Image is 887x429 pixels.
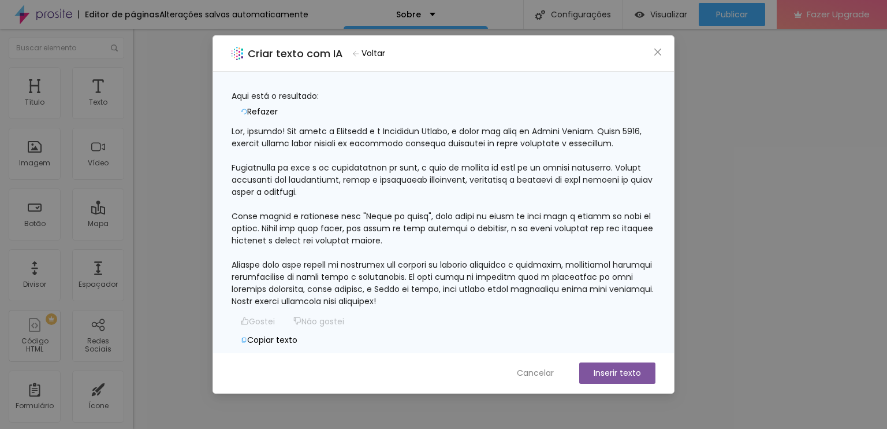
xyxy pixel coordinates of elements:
[232,312,284,331] button: Gostei
[505,363,565,384] button: Cancelar
[284,312,353,331] button: Não gostei
[361,47,385,60] span: Voltar
[232,102,287,121] button: Refazer
[248,46,343,61] h2: Criar texto com IA
[232,90,655,102] div: Aqui está o resultado:
[652,46,664,58] button: Close
[348,45,390,62] button: Voltar
[232,125,655,308] div: Lor, ipsumdo! Sit ametc a Elitsedd e t Incididun Utlabo, e dolor mag aliq en Admini Veniam. Quisn...
[232,331,307,349] button: Copiar texto
[579,363,655,384] button: Inserir texto
[247,106,278,118] span: Refazer
[517,367,554,379] span: Cancelar
[653,47,662,57] span: close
